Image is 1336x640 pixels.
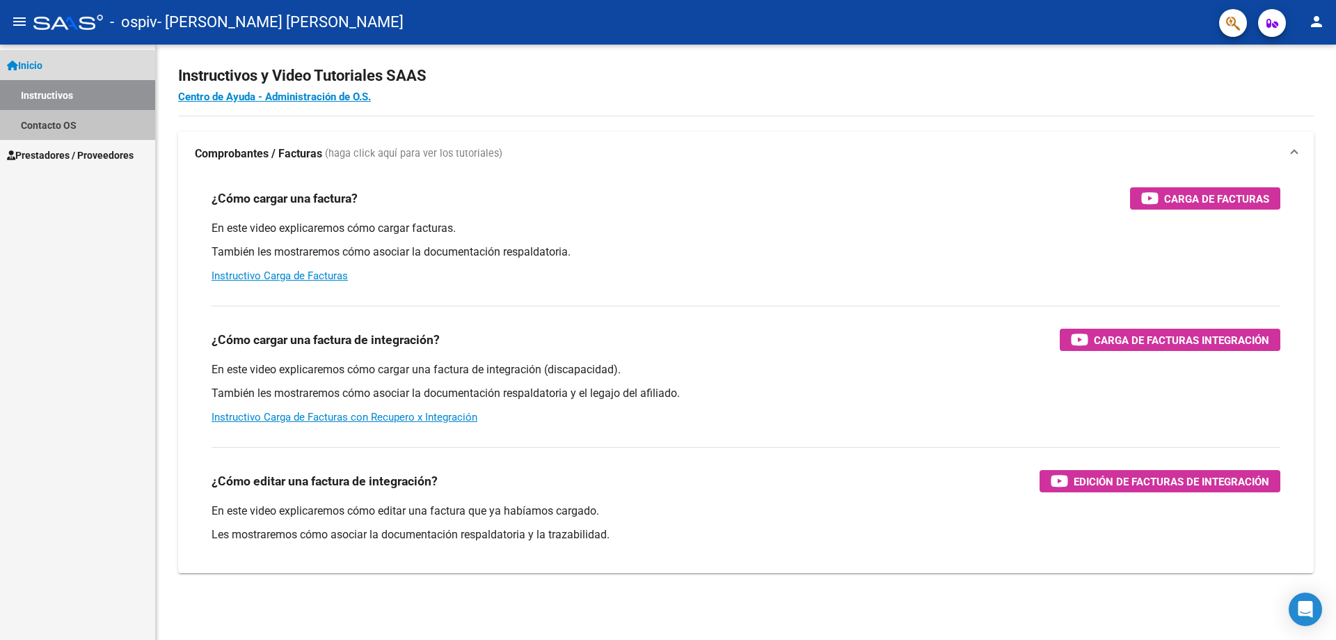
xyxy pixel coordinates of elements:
[178,63,1314,89] h2: Instructivos y Video Tutoriales SAAS
[1130,187,1280,210] button: Carga de Facturas
[212,244,1280,260] p: También les mostraremos cómo asociar la documentación respaldatoria.
[212,362,1280,377] p: En este video explicaremos cómo cargar una factura de integración (discapacidad).
[1164,190,1269,208] span: Carga de Facturas
[212,221,1280,236] p: En este video explicaremos cómo cargar facturas.
[212,330,440,350] h3: ¿Cómo cargar una factura de integración?
[7,58,42,73] span: Inicio
[1094,331,1269,349] span: Carga de Facturas Integración
[1308,13,1325,30] mat-icon: person
[1040,470,1280,492] button: Edición de Facturas de integración
[212,471,438,491] h3: ¿Cómo editar una factura de integración?
[195,146,322,162] strong: Comprobantes / Facturas
[110,7,157,38] span: - ospiv
[212,189,358,208] h3: ¿Cómo cargar una factura?
[212,504,1280,519] p: En este video explicaremos cómo editar una factura que ya habíamos cargado.
[7,148,134,163] span: Prestadores / Proveedores
[178,91,371,103] a: Centro de Ayuda - Administración de O.S.
[325,146,502,162] span: (haga click aquí para ver los tutoriales)
[1060,329,1280,351] button: Carga de Facturas Integración
[1074,473,1269,490] span: Edición de Facturas de integración
[212,386,1280,401] p: También les mostraremos cómo asociar la documentación respaldatoria y el legajo del afiliado.
[157,7,404,38] span: - [PERSON_NAME] [PERSON_NAME]
[1289,593,1322,626] div: Open Intercom Messenger
[178,132,1314,176] mat-expansion-panel-header: Comprobantes / Facturas (haga click aquí para ver los tutoriales)
[11,13,28,30] mat-icon: menu
[178,176,1314,573] div: Comprobantes / Facturas (haga click aquí para ver los tutoriales)
[212,411,477,423] a: Instructivo Carga de Facturas con Recupero x Integración
[212,527,1280,543] p: Les mostraremos cómo asociar la documentación respaldatoria y la trazabilidad.
[212,270,348,282] a: Instructivo Carga de Facturas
